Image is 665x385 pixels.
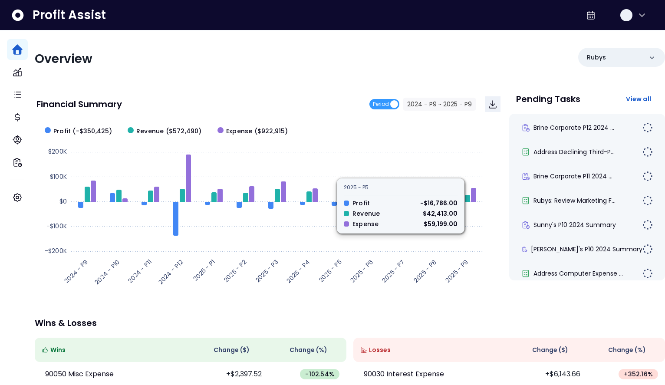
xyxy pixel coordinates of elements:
button: View all [619,91,658,107]
text: 2025 - P2 [222,257,248,284]
p: Financial Summary [36,100,122,109]
p: Pending Tasks [516,95,580,103]
span: View all [626,95,651,103]
img: Not yet Started [642,244,653,254]
span: Rubys: Review Marketing F... [533,196,616,205]
text: 2025 - P5 [317,257,343,284]
span: Change ( $ ) [214,346,250,355]
text: 2025 - P9 [443,257,470,284]
span: Brine Corporate P11 2024 ... [533,172,612,181]
button: Download [485,96,500,112]
span: Overview [35,50,92,67]
span: Profit (-$350,425) [53,127,112,136]
text: 2024 - P11 [126,257,153,285]
text: -$100K [46,222,67,230]
text: 2025 - P4 [285,257,312,285]
text: 2024 - P10 [93,257,122,286]
text: 2025 - P8 [412,257,438,284]
span: Change (%) [608,346,646,355]
text: 2024 - P9 [63,257,90,285]
span: Losses [369,346,391,355]
span: Expense ($922,915) [226,127,288,136]
text: $200K [48,147,67,156]
img: Not yet Started [642,195,653,206]
text: 2025 - P7 [380,257,407,284]
span: Revenue ($572,490) [136,127,202,136]
img: Not yet Started [642,220,653,230]
text: 2025 - P1 [191,257,217,283]
span: Profit Assist [33,7,106,23]
img: Not yet Started [642,147,653,157]
span: Change (%) [290,346,327,355]
span: + 352.16 % [624,370,653,378]
p: 90050 Misc Expense [45,369,114,379]
text: $0 [59,197,67,206]
span: Period [373,99,389,109]
text: 2024 - P12 [157,257,185,286]
text: 2025 - P3 [253,257,280,284]
img: Not yet Started [642,171,653,181]
text: $100K [50,172,67,181]
span: Address Declining Third-P... [533,148,615,156]
span: Wins [50,346,66,355]
img: Not yet Started [642,268,653,279]
p: Rubys [587,53,606,62]
p: 90030 Interest Expense [364,369,444,379]
span: [PERSON_NAME]'s P10 2024 Summary [531,245,642,253]
span: -102.54 % [305,370,334,378]
span: Address Computer Expense ... [533,269,623,278]
p: Wins & Losses [35,319,665,327]
span: Brine Corporate P12 2024 ... [533,123,614,132]
text: -$200K [45,247,67,255]
text: 2025 - P6 [348,257,375,284]
img: Not yet Started [642,122,653,133]
span: Sunny's P10 2024 Summary [533,220,616,229]
span: Change ( $ ) [532,346,568,355]
button: 2024 - P9 ~ 2025 - P9 [403,98,476,111]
